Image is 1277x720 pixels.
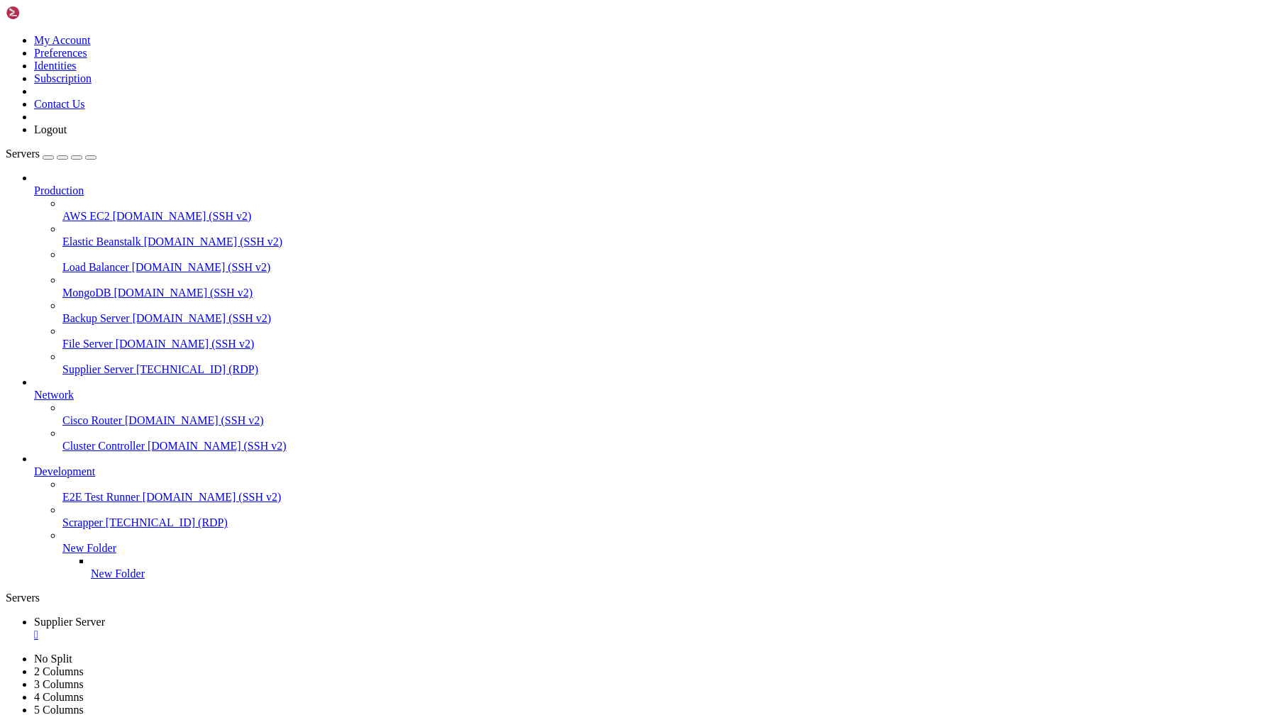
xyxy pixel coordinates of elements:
[34,653,72,665] a: No Split
[116,338,255,350] span: [DOMAIN_NAME] (SSH v2)
[34,465,95,477] span: Development
[62,401,1271,427] li: Cisco Router [DOMAIN_NAME] (SSH v2)
[62,542,1271,555] a: New Folder
[62,261,129,273] span: Load Balancer
[34,691,84,703] a: 4 Columns
[91,555,1271,580] li: New Folder
[62,440,1271,453] a: Cluster Controller [DOMAIN_NAME] (SSH v2)
[62,529,1271,580] li: New Folder
[62,338,113,350] span: File Server
[62,312,130,324] span: Backup Server
[132,261,271,273] span: [DOMAIN_NAME] (SSH v2)
[34,389,1271,401] a: Network
[6,148,96,160] a: Servers
[62,491,140,503] span: E2E Test Runner
[34,665,84,677] a: 2 Columns
[62,338,1271,350] a: File Server [DOMAIN_NAME] (SSH v2)
[34,60,77,72] a: Identities
[34,34,91,46] a: My Account
[62,299,1271,325] li: Backup Server [DOMAIN_NAME] (SSH v2)
[34,616,105,628] span: Supplier Server
[34,184,84,196] span: Production
[91,567,145,580] span: New Folder
[62,261,1271,274] a: Load Balancer [DOMAIN_NAME] (SSH v2)
[62,236,141,248] span: Elastic Beanstalk
[34,184,1271,197] a: Production
[113,210,252,222] span: [DOMAIN_NAME] (SSH v2)
[62,414,1271,427] a: Cisco Router [DOMAIN_NAME] (SSH v2)
[114,287,253,299] span: [DOMAIN_NAME] (SSH v2)
[6,592,1271,604] div: Servers
[34,704,84,716] a: 5 Columns
[62,478,1271,504] li: E2E Test Runner [DOMAIN_NAME] (SSH v2)
[6,6,87,20] img: Shellngn
[144,236,283,248] span: [DOMAIN_NAME] (SSH v2)
[62,516,103,528] span: Scrapper
[62,414,122,426] span: Cisco Router
[34,389,74,401] span: Network
[91,567,1271,580] a: New Folder
[34,453,1271,580] li: Development
[62,248,1271,274] li: Load Balancer [DOMAIN_NAME] (SSH v2)
[34,465,1271,478] a: Development
[34,47,87,59] a: Preferences
[62,427,1271,453] li: Cluster Controller [DOMAIN_NAME] (SSH v2)
[62,223,1271,248] li: Elastic Beanstalk [DOMAIN_NAME] (SSH v2)
[34,616,1271,641] a: Supplier Server
[62,197,1271,223] li: AWS EC2 [DOMAIN_NAME] (SSH v2)
[106,516,228,528] span: [TECHNICAL_ID] (RDP)
[62,504,1271,529] li: Scrapper [TECHNICAL_ID] (RDP)
[34,72,92,84] a: Subscription
[148,440,287,452] span: [DOMAIN_NAME] (SSH v2)
[34,678,84,690] a: 3 Columns
[62,516,1271,529] a: Scrapper [TECHNICAL_ID] (RDP)
[6,148,40,160] span: Servers
[62,274,1271,299] li: MongoDB [DOMAIN_NAME] (SSH v2)
[62,287,1271,299] a: MongoDB [DOMAIN_NAME] (SSH v2)
[136,363,258,375] span: [TECHNICAL_ID] (RDP)
[62,210,1271,223] a: AWS EC2 [DOMAIN_NAME] (SSH v2)
[143,491,282,503] span: [DOMAIN_NAME] (SSH v2)
[62,363,133,375] span: Supplier Server
[34,98,85,110] a: Contact Us
[62,287,111,299] span: MongoDB
[62,236,1271,248] a: Elastic Beanstalk [DOMAIN_NAME] (SSH v2)
[62,363,1271,376] a: Supplier Server [TECHNICAL_ID] (RDP)
[62,440,145,452] span: Cluster Controller
[62,350,1271,376] li: Supplier Server [TECHNICAL_ID] (RDP)
[62,542,116,554] span: New Folder
[34,172,1271,376] li: Production
[125,414,264,426] span: [DOMAIN_NAME] (SSH v2)
[34,628,1271,641] a: 
[34,123,67,135] a: Logout
[133,312,272,324] span: [DOMAIN_NAME] (SSH v2)
[62,491,1271,504] a: E2E Test Runner [DOMAIN_NAME] (SSH v2)
[62,312,1271,325] a: Backup Server [DOMAIN_NAME] (SSH v2)
[34,376,1271,453] li: Network
[62,210,110,222] span: AWS EC2
[62,325,1271,350] li: File Server [DOMAIN_NAME] (SSH v2)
